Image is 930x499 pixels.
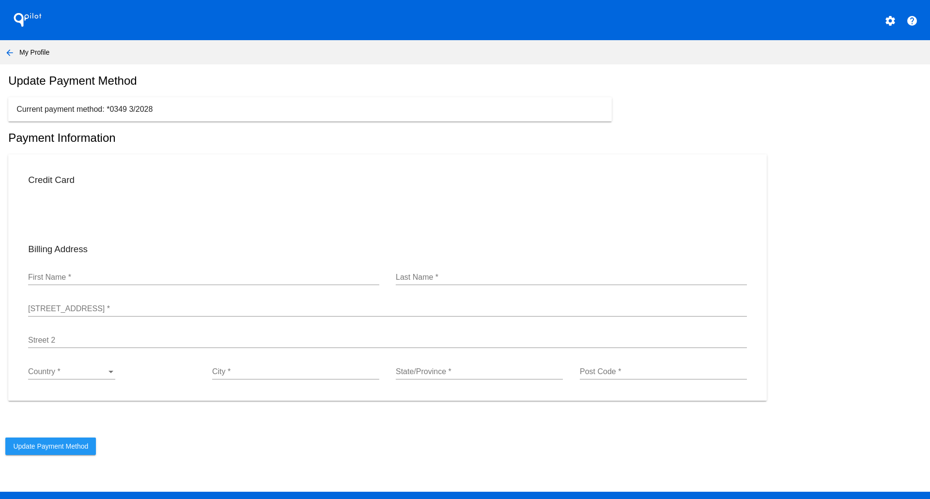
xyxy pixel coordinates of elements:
[396,367,563,376] input: State/Province *
[28,367,115,376] mat-select: Country *
[580,367,747,376] input: Post Code *
[28,304,746,313] input: Street 1 *
[28,367,61,376] span: Country *
[16,105,603,114] p: Current payment method: *0349 3/2028
[28,273,379,282] input: First Name *
[212,367,379,376] input: City *
[28,244,746,255] h3: Billing Address
[8,131,922,145] h2: Payment Information
[8,74,612,88] h1: Update Payment Method
[13,442,88,450] span: Update Payment Method
[28,175,746,185] h3: Credit Card
[884,15,896,27] mat-icon: settings
[5,438,96,455] button: Update Payment Method
[8,10,47,30] h1: QPilot
[396,273,747,282] input: Last Name *
[4,47,15,59] mat-icon: arrow_back
[906,15,918,27] mat-icon: help
[28,336,746,345] input: Street 2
